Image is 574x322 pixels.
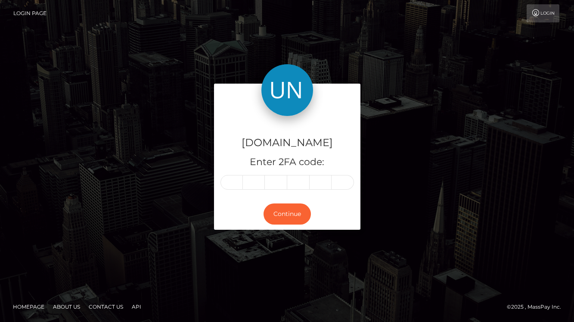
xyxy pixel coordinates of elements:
a: Contact Us [85,300,127,313]
button: Continue [264,203,311,225]
a: API [128,300,145,313]
img: Unlockt.me [261,64,313,116]
h5: Enter 2FA code: [220,156,354,169]
a: Login Page [13,4,47,22]
a: Homepage [9,300,48,313]
a: About Us [50,300,84,313]
a: Login [527,4,559,22]
h4: [DOMAIN_NAME] [220,135,354,150]
div: © 2025 , MassPay Inc. [507,302,568,312]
